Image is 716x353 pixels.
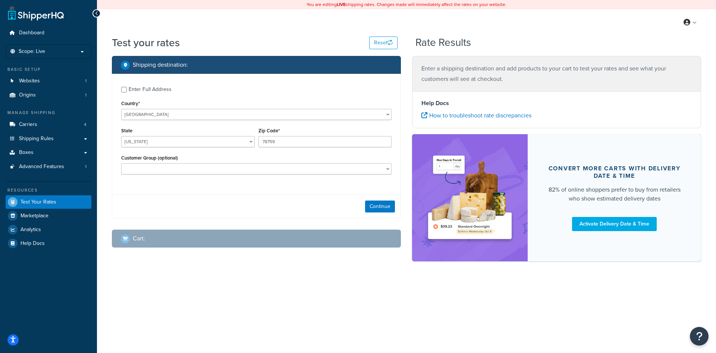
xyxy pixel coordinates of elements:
li: Websites [6,74,91,88]
b: LIVE [337,1,346,8]
div: Convert more carts with delivery date & time [546,165,683,180]
h2: Rate Results [415,37,471,48]
label: Zip Code* [258,128,280,133]
li: Origins [6,88,91,102]
span: 4 [84,122,87,128]
span: Shipping Rules [19,136,54,142]
span: Advanced Features [19,164,64,170]
span: Marketplace [21,213,48,219]
h2: Cart : [133,235,145,242]
span: Analytics [21,227,41,233]
div: Manage Shipping [6,110,91,116]
span: Websites [19,78,40,84]
li: Advanced Features [6,160,91,174]
a: Marketplace [6,209,91,223]
span: Test Your Rates [21,199,56,205]
a: Activate Delivery Date & Time [572,217,657,231]
button: Open Resource Center [690,327,709,346]
span: Dashboard [19,30,44,36]
span: Scope: Live [19,48,45,55]
a: Carriers4 [6,118,91,132]
span: 1 [85,164,87,170]
label: State [121,128,132,133]
span: Origins [19,92,36,98]
a: Advanced Features1 [6,160,91,174]
h4: Help Docs [421,99,692,108]
img: feature-image-ddt-36eae7f7280da8017bfb280eaccd9c446f90b1fe08728e4019434db127062ab4.png [423,145,516,250]
a: How to troubleshoot rate discrepancies [421,111,531,120]
button: Reset [369,37,398,49]
span: 1 [85,78,87,84]
a: Help Docs [6,237,91,250]
a: Test Your Rates [6,195,91,209]
div: Enter Full Address [129,84,172,95]
span: Carriers [19,122,37,128]
a: Dashboard [6,26,91,40]
a: Analytics [6,223,91,236]
li: Carriers [6,118,91,132]
div: Resources [6,187,91,193]
h1: Test your rates [112,35,180,50]
button: Continue [365,201,395,212]
label: Country* [121,101,140,106]
input: Enter Full Address [121,87,127,92]
p: Enter a shipping destination and add products to your cart to test your rates and see what your c... [421,63,692,84]
span: 1 [85,92,87,98]
span: Help Docs [21,240,45,247]
a: Origins1 [6,88,91,102]
a: Shipping Rules [6,132,91,146]
div: Basic Setup [6,66,91,73]
h2: Shipping destination : [133,62,188,68]
label: Customer Group (optional) [121,155,178,161]
span: Boxes [19,149,34,156]
div: 82% of online shoppers prefer to buy from retailers who show estimated delivery dates [546,185,683,203]
a: Websites1 [6,74,91,88]
a: Boxes [6,146,91,160]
